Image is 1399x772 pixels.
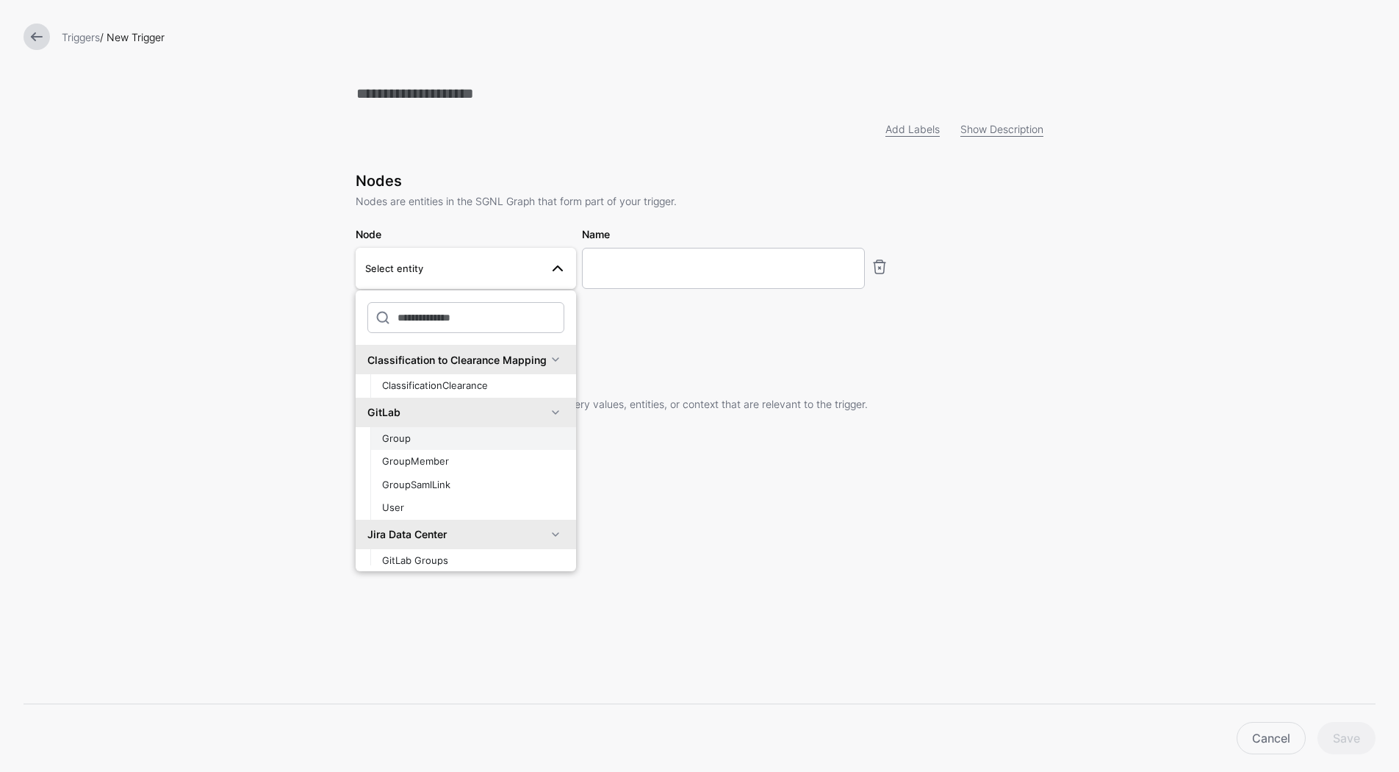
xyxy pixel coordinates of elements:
a: Triggers [62,31,100,43]
span: Select entity [365,262,423,274]
p: Conditions help to specify only the specific query values, entities, or context that are relevant... [356,396,1043,412]
div: Jira Data Center [367,526,547,542]
h3: Nodes [356,172,1043,190]
button: ClassificationClearance [370,374,576,398]
button: GroupSamlLink [370,473,576,497]
span: Group [382,432,411,444]
label: Node [356,226,381,242]
button: GroupMember [370,450,576,473]
span: ClassificationClearance [382,379,488,391]
button: Group [370,427,576,451]
label: Name [582,226,610,242]
span: User [382,501,404,513]
div: / New Trigger [56,29,1381,45]
p: Nodes are entities in the SGNL Graph that form part of your trigger. [356,193,1043,209]
a: Cancel [1237,722,1306,754]
span: GroupSamlLink [382,479,450,490]
span: GitLab Groups [382,554,448,566]
button: User [370,496,576,520]
div: Classification to Clearance Mapping [367,352,547,368]
span: GroupMember [382,455,449,467]
a: Add Labels [885,123,940,135]
button: GitLab Groups [370,549,576,573]
a: Show Description [960,123,1043,135]
h3: Conditions [356,375,1043,393]
div: GitLab [367,404,547,420]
